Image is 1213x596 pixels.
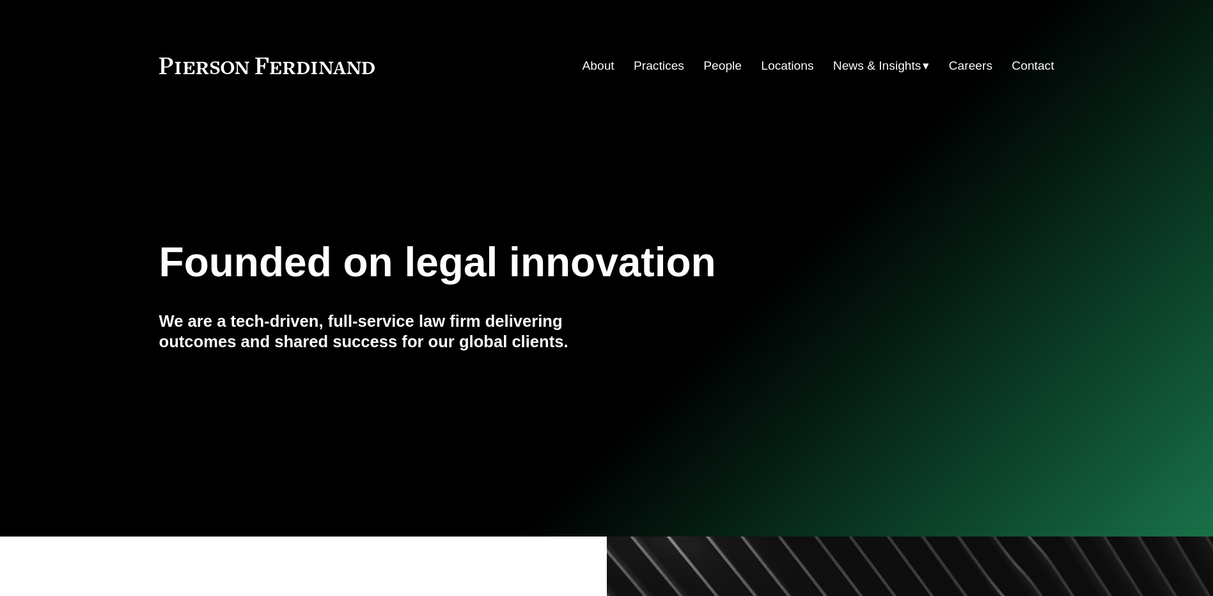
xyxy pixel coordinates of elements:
a: About [583,54,614,78]
span: News & Insights [833,55,921,77]
a: People [703,54,742,78]
a: Locations [761,54,813,78]
a: Contact [1012,54,1054,78]
h1: Founded on legal innovation [159,239,905,286]
a: folder dropdown [833,54,930,78]
h4: We are a tech-driven, full-service law firm delivering outcomes and shared success for our global... [159,311,607,352]
a: Careers [949,54,992,78]
a: Practices [634,54,684,78]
